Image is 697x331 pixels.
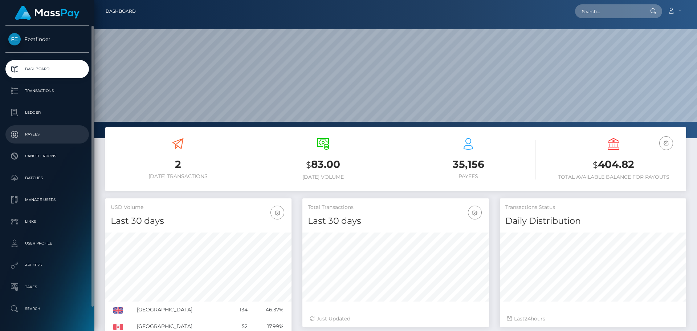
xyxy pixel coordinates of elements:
[8,303,86,314] p: Search
[8,173,86,183] p: Batches
[5,147,89,165] a: Cancellations
[113,307,123,314] img: GB.png
[256,157,390,172] h3: 83.00
[5,36,89,43] span: Feetfinder
[575,4,643,18] input: Search...
[5,256,89,274] a: API Keys
[5,125,89,144] a: Payees
[5,234,89,253] a: User Profile
[8,85,86,96] p: Transactions
[229,302,250,318] td: 134
[525,315,531,322] span: 24
[310,315,481,323] div: Just Updated
[111,215,286,227] h4: Last 30 days
[308,215,483,227] h4: Last 30 days
[15,6,80,20] img: MassPay Logo
[5,104,89,122] a: Ledger
[5,213,89,231] a: Links
[111,173,245,179] h6: [DATE] Transactions
[593,160,598,170] small: $
[8,64,86,74] p: Dashboard
[8,260,86,271] p: API Keys
[5,82,89,100] a: Transactions
[250,302,286,318] td: 46.37%
[8,129,86,140] p: Payees
[8,194,86,205] p: Manage Users
[308,204,483,211] h5: Total Transactions
[546,174,681,180] h6: Total Available Balance for Payouts
[401,173,535,179] h6: Payees
[507,315,679,323] div: Last hours
[8,151,86,162] p: Cancellations
[8,282,86,292] p: Taxes
[8,33,21,45] img: Feetfinder
[546,157,681,172] h3: 404.82
[134,302,230,318] td: [GEOGRAPHIC_DATA]
[401,157,535,171] h3: 35,156
[505,204,681,211] h5: Transactions Status
[5,300,89,318] a: Search
[5,169,89,187] a: Batches
[5,278,89,296] a: Taxes
[106,4,136,19] a: Dashboard
[8,216,86,227] p: Links
[111,204,286,211] h5: USD Volume
[306,160,311,170] small: $
[113,324,123,330] img: CA.png
[5,60,89,78] a: Dashboard
[505,215,681,227] h4: Daily Distribution
[111,157,245,171] h3: 2
[256,174,390,180] h6: [DATE] Volume
[8,238,86,249] p: User Profile
[5,191,89,209] a: Manage Users
[8,107,86,118] p: Ledger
